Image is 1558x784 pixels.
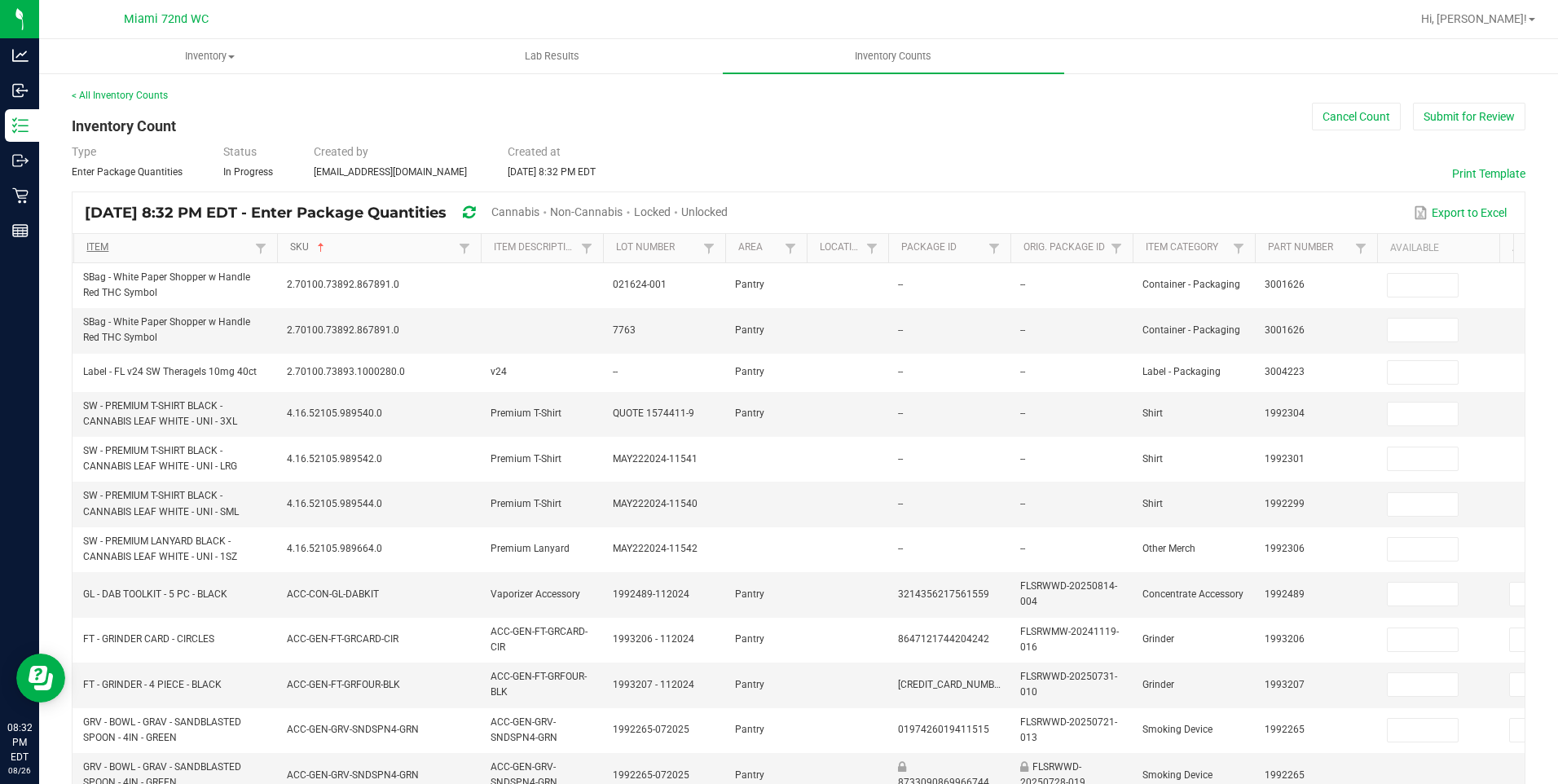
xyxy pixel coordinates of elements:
[681,205,728,218] span: Unlocked
[898,633,989,645] span: 8647121744204242
[287,366,405,377] span: 2.70100.73893.1000280.0
[83,445,237,472] span: SW - PREMIUM T-SHIRT BLACK - CANNABIS LEAF WHITE - UNI - LRG
[1020,279,1025,290] span: --
[833,49,953,64] span: Inventory Counts
[735,769,764,781] span: Pantry
[223,166,273,178] span: In Progress
[1020,324,1025,336] span: --
[898,407,903,419] span: --
[735,679,764,690] span: Pantry
[898,498,903,509] span: --
[1142,633,1174,645] span: Grinder
[735,588,764,600] span: Pantry
[12,152,29,169] inline-svg: Outbound
[898,724,989,735] span: 0197426019411515
[1020,407,1025,419] span: --
[613,769,689,781] span: 1992265-072025
[72,90,168,101] a: < All Inventory Counts
[1265,543,1305,554] span: 1992306
[1020,453,1025,465] span: --
[315,241,328,254] span: Sortable
[314,145,368,158] span: Created by
[83,588,227,600] span: GL - DAB TOOLKIT - 5 PC - BLACK
[613,543,698,554] span: MAY222024-11542
[287,324,399,336] span: 2.70100.73892.867891.0
[1452,165,1525,182] button: Print Template
[1265,679,1305,690] span: 1993207
[984,238,1004,258] a: Filter
[1421,12,1527,25] span: Hi, [PERSON_NAME]!
[287,543,382,554] span: 4.16.52105.989664.0
[1020,366,1025,377] span: --
[491,716,557,743] span: ACC-GEN-GRV-SNDSPN4-GRN
[1265,769,1305,781] span: 1992265
[1146,241,1228,254] a: Item CategorySortable
[381,39,722,73] a: Lab Results
[251,238,271,258] a: Filter
[1413,103,1525,130] button: Submit for Review
[735,279,764,290] span: Pantry
[613,498,698,509] span: MAY222024-11540
[1312,103,1401,130] button: Cancel Count
[898,543,903,554] span: --
[1020,580,1117,607] span: FLSRWWD-20250814-004
[1265,366,1305,377] span: 3004223
[613,366,618,377] span: --
[1023,241,1106,254] a: Orig. Package IdSortable
[72,166,183,178] span: Enter Package Quantities
[508,166,596,178] span: [DATE] 8:32 PM EDT
[287,633,398,645] span: ACC-GEN-FT-GRCARD-CIR
[287,769,419,781] span: ACC-GEN-GRV-SNDSPN4-GRN
[1265,407,1305,419] span: 1992304
[491,366,507,377] span: v24
[634,205,671,218] span: Locked
[491,453,561,465] span: Premium T-Shirt
[901,241,984,254] a: Package IdSortable
[723,39,1064,73] a: Inventory Counts
[491,498,561,509] span: Premium T-Shirt
[12,47,29,64] inline-svg: Analytics
[494,241,576,254] a: Item DescriptionSortable
[1142,453,1163,465] span: Shirt
[735,366,764,377] span: Pantry
[12,82,29,99] inline-svg: Inbound
[1142,769,1213,781] span: Smoking Device
[738,241,780,254] a: AreaSortable
[1265,279,1305,290] span: 3001626
[491,205,539,218] span: Cannabis
[287,407,382,419] span: 4.16.52105.989540.0
[577,238,596,258] a: Filter
[616,241,698,254] a: Lot NumberSortable
[1020,626,1119,653] span: FLSRWMW-20241119-016
[1265,588,1305,600] span: 1992489
[1020,716,1117,743] span: FLSRWWD-20250721-013
[1268,241,1350,254] a: Part NumberSortable
[287,453,382,465] span: 4.16.52105.989542.0
[83,716,241,743] span: GRV - BOWL - GRAV - SANDBLASTED SPOON - 4IN - GREEN
[287,588,379,600] span: ACC-CON-GL-DABKIT
[1142,407,1163,419] span: Shirt
[613,453,698,465] span: MAY222024-11541
[83,316,250,343] span: SBag - White Paper Shopper w Handle Red THC Symbol
[290,241,454,254] a: SKUSortable
[1377,234,1499,263] th: Available
[223,145,257,158] span: Status
[491,626,588,653] span: ACC-GEN-FT-GRCARD-CIR
[16,654,65,703] iframe: Resource center
[613,679,694,690] span: 1993207 - 112024
[820,241,861,254] a: LocationSortable
[40,49,380,64] span: Inventory
[287,279,399,290] span: 2.70100.73892.867891.0
[699,238,719,258] a: Filter
[491,543,570,554] span: Premium Lanyard
[1020,543,1025,554] span: --
[287,498,382,509] span: 4.16.52105.989544.0
[613,633,694,645] span: 1993206 - 112024
[898,453,903,465] span: --
[124,12,209,26] span: Miami 72nd WC
[613,407,694,419] span: QUOTE 1574411-9
[1142,543,1195,554] span: Other Merch
[1020,498,1025,509] span: --
[83,535,237,562] span: SW - PREMIUM LANYARD BLACK - CANNABIS LEAF WHITE - UNI - 1SZ
[735,407,764,419] span: Pantry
